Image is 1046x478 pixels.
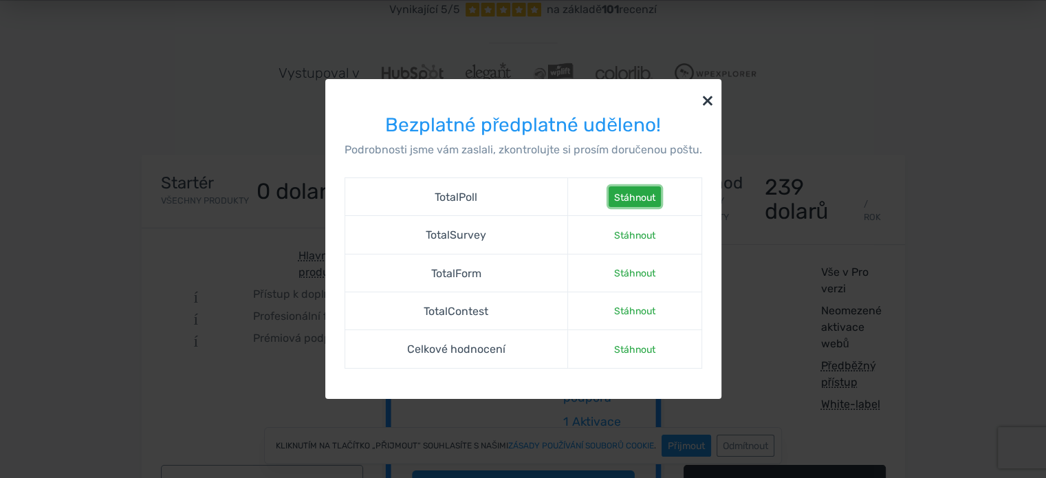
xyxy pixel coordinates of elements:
a: Stáhnout [609,301,661,321]
font: Podrobnosti jsme vám zaslali, zkontrolujte si prosím doručenou poštu. [345,143,702,156]
font: Stáhnout [614,230,655,241]
a: Stáhnout [609,263,661,283]
a: Stáhnout [609,224,661,245]
font: × [701,86,714,112]
font: Celkové hodnocení [407,343,505,356]
a: Stáhnout [609,338,661,359]
button: × [694,79,721,116]
font: Bezplatné předplatné uděleno! [385,113,661,136]
font: Stáhnout [614,344,655,356]
font: Stáhnout [614,191,655,203]
font: TotalSurvey [426,228,486,241]
font: TotalForm [431,267,481,280]
font: Stáhnout [614,305,655,317]
font: Stáhnout [614,268,655,279]
font: TotalPoll [435,191,477,204]
font: TotalContest [424,305,488,318]
a: Stáhnout [609,186,661,207]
